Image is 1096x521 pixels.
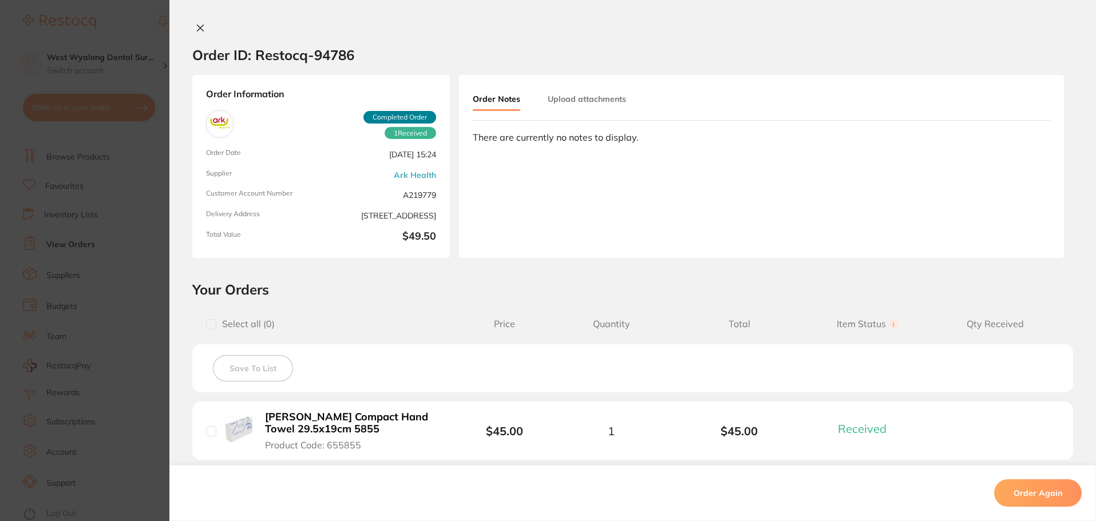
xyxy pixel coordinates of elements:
button: Save To List [213,355,293,381]
span: [STREET_ADDRESS] [326,210,436,221]
span: Completed Order [363,111,436,124]
span: A219779 [326,189,436,201]
h2: Your Orders [192,281,1073,298]
b: $45.00 [675,424,804,438]
span: Quantity [547,319,675,329]
strong: Order Information [206,89,436,101]
span: Total [675,319,804,329]
h2: Order ID: Restocq- 94786 [192,46,354,63]
span: Delivery Address [206,210,316,221]
b: $49.50 [326,230,436,244]
button: [PERSON_NAME] Compact Hand Towel 29.5x19cm 5855 Product Code: 655855 [262,411,445,451]
button: Received [834,421,900,436]
span: Select all ( 0 ) [216,319,275,329]
div: There are currently no notes to display. [473,132,1050,142]
span: Received [838,421,887,436]
span: Supplier [206,169,316,181]
span: Order Date [206,149,316,160]
img: Ark Health [209,113,231,135]
span: 1 [608,424,615,438]
img: Scott Compact Hand Towel 29.5x19cm 5855 [225,416,253,444]
span: [DATE] 15:24 [326,149,436,160]
span: Customer Account Number [206,189,316,201]
a: Ark Health [394,170,436,180]
span: Item Status [804,319,932,329]
b: $45.00 [486,424,523,438]
button: Upload attachments [548,89,626,109]
button: Order Notes [473,89,520,111]
span: Received [385,127,436,140]
span: Product Code: 655855 [265,440,361,450]
button: Order Again [994,479,1082,507]
span: Total Value [206,230,316,244]
b: [PERSON_NAME] Compact Hand Towel 29.5x19cm 5855 [265,411,442,435]
span: Qty Received [931,319,1059,329]
span: Price [462,319,547,329]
